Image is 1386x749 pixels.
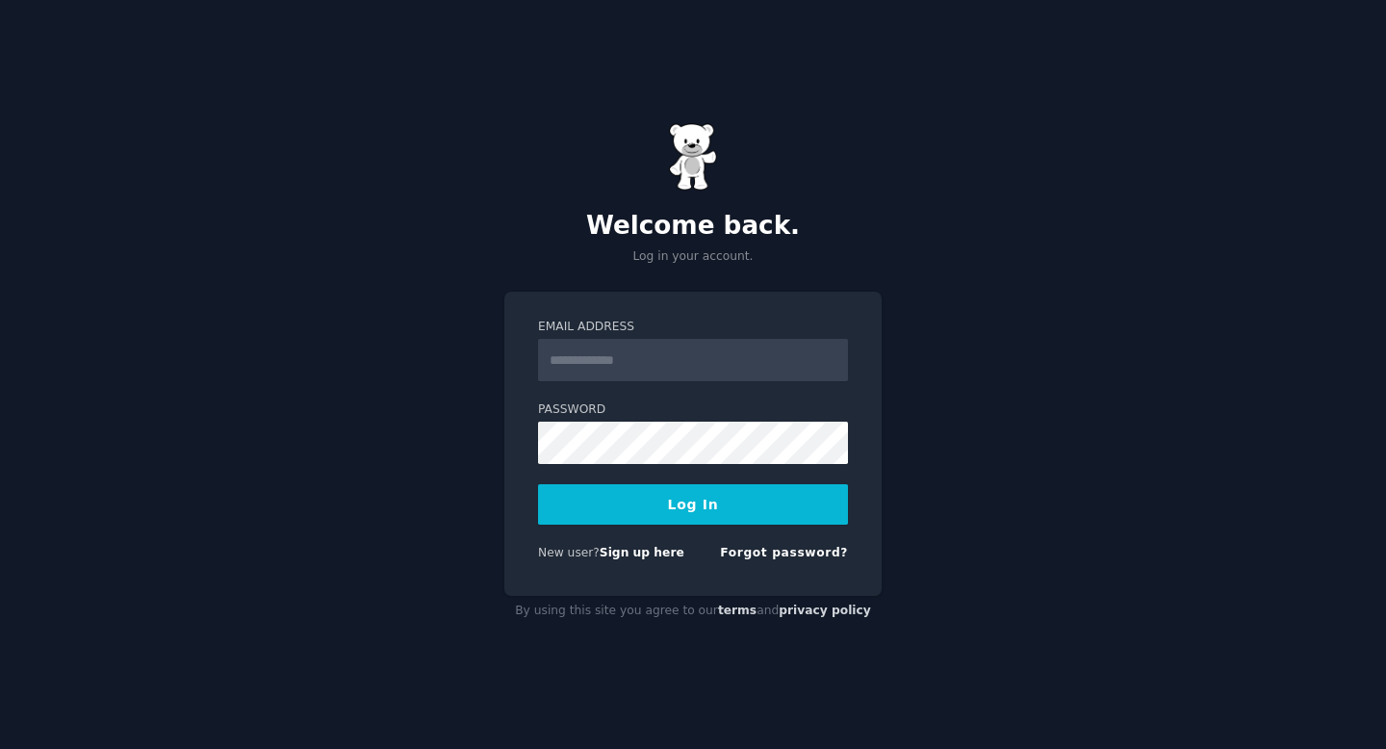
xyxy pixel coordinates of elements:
[718,604,757,617] a: terms
[504,596,882,627] div: By using this site you agree to our and
[538,401,848,419] label: Password
[779,604,871,617] a: privacy policy
[600,546,684,559] a: Sign up here
[720,546,848,559] a: Forgot password?
[504,211,882,242] h2: Welcome back.
[538,484,848,525] button: Log In
[538,319,848,336] label: Email Address
[669,123,717,191] img: Gummy Bear
[504,248,882,266] p: Log in your account.
[538,546,600,559] span: New user?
